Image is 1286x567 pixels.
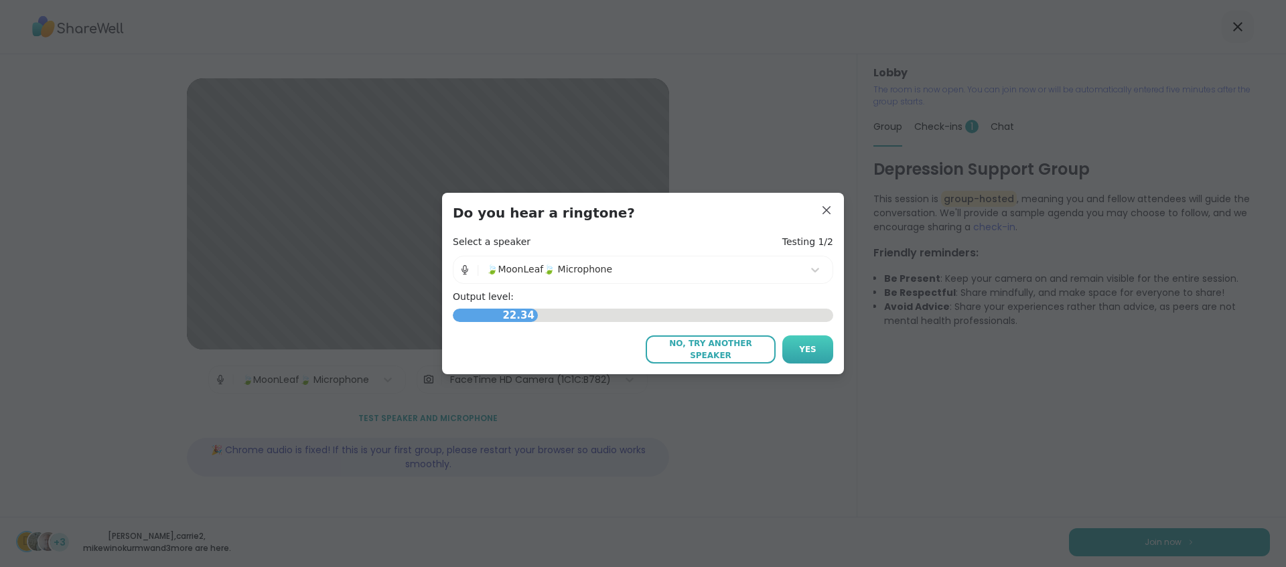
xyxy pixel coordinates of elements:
h4: Testing 1/2 [782,236,833,249]
span: Yes [799,343,816,355]
button: No, try another speaker [646,335,776,363]
h4: Select a speaker [453,236,530,249]
h3: Do you hear a ringtone? [453,204,833,222]
div: 🍃MoonLeaf🍃 Microphone [486,262,796,276]
span: | [476,256,480,283]
span: 22.34 [499,305,537,327]
img: Microphone [459,256,471,283]
button: Yes [782,335,833,363]
h4: Output level: [453,291,833,304]
span: No, try another speaker [652,337,769,361]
